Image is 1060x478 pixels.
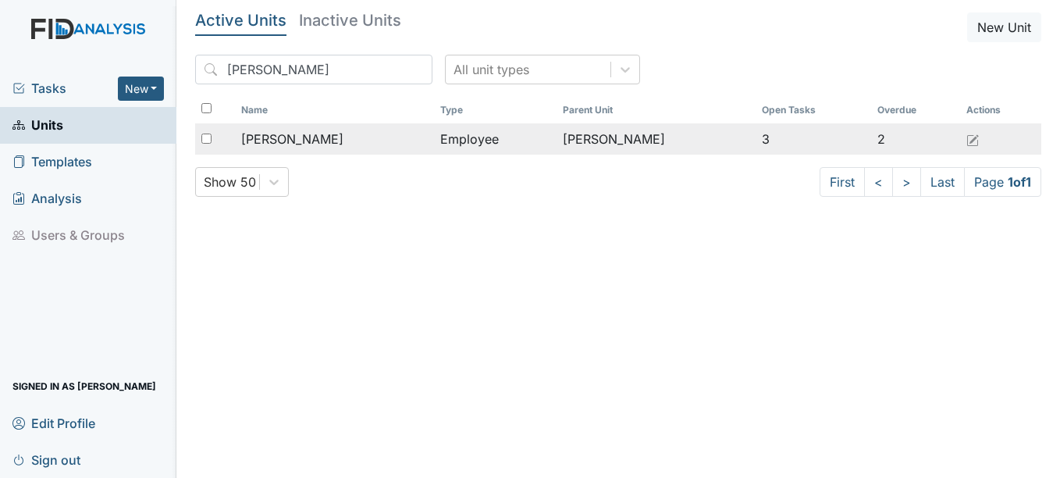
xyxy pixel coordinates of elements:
[195,55,432,84] input: Search...
[235,97,434,123] th: Toggle SortBy
[12,150,92,174] span: Templates
[454,60,529,79] div: All unit types
[871,97,960,123] th: Toggle SortBy
[434,97,557,123] th: Toggle SortBy
[1008,174,1031,190] strong: 1 of 1
[201,103,212,113] input: Toggle All Rows Selected
[967,12,1041,42] button: New Unit
[557,123,756,155] td: [PERSON_NAME]
[195,12,286,28] h5: Active Units
[892,167,921,197] a: >
[434,123,557,155] td: Employee
[12,79,118,98] a: Tasks
[871,123,960,155] td: 2
[756,123,870,155] td: 3
[964,167,1041,197] span: Page
[241,130,343,148] span: [PERSON_NAME]
[118,77,165,101] button: New
[299,12,401,28] h5: Inactive Units
[557,97,756,123] th: Toggle SortBy
[966,130,979,148] a: Edit
[12,411,95,435] span: Edit Profile
[12,374,156,398] span: Signed in as [PERSON_NAME]
[12,113,63,137] span: Units
[756,97,870,123] th: Toggle SortBy
[864,167,893,197] a: <
[12,448,80,472] span: Sign out
[920,167,965,197] a: Last
[820,167,1041,197] nav: task-pagination
[12,187,82,211] span: Analysis
[204,173,256,191] div: Show 50
[960,97,1038,123] th: Actions
[820,167,865,197] a: First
